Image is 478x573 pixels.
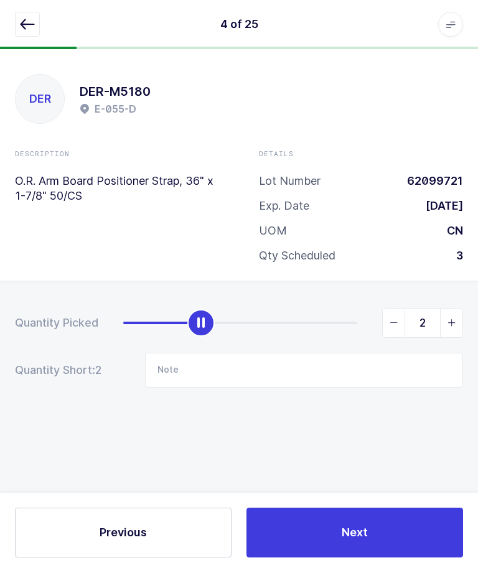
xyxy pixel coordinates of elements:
[16,75,64,124] div: DER
[259,199,309,214] div: Exp. Date
[80,82,151,102] h1: DER-M5180
[15,363,120,378] div: Quantity Short:
[95,363,120,378] span: 2
[437,224,463,239] div: CN
[123,309,463,338] div: slider between 0 and 3
[15,316,98,331] div: Quantity Picked
[342,525,368,541] span: Next
[95,102,136,117] h2: E-055-D
[397,174,463,189] div: 62099721
[15,508,232,558] button: Previous
[259,249,335,264] div: Qty Scheduled
[100,525,147,541] span: Previous
[416,199,463,214] div: [DATE]
[446,249,463,264] div: 3
[259,224,287,239] div: UOM
[15,149,219,159] div: Description
[246,508,463,558] button: Next
[145,353,463,388] input: Note
[220,17,258,32] div: 4 of 25
[259,149,463,159] div: Details
[15,174,219,204] p: O.R. Arm Board Positioner Strap, 36" x 1-7/8" 50/CS
[259,174,321,189] div: Lot Number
